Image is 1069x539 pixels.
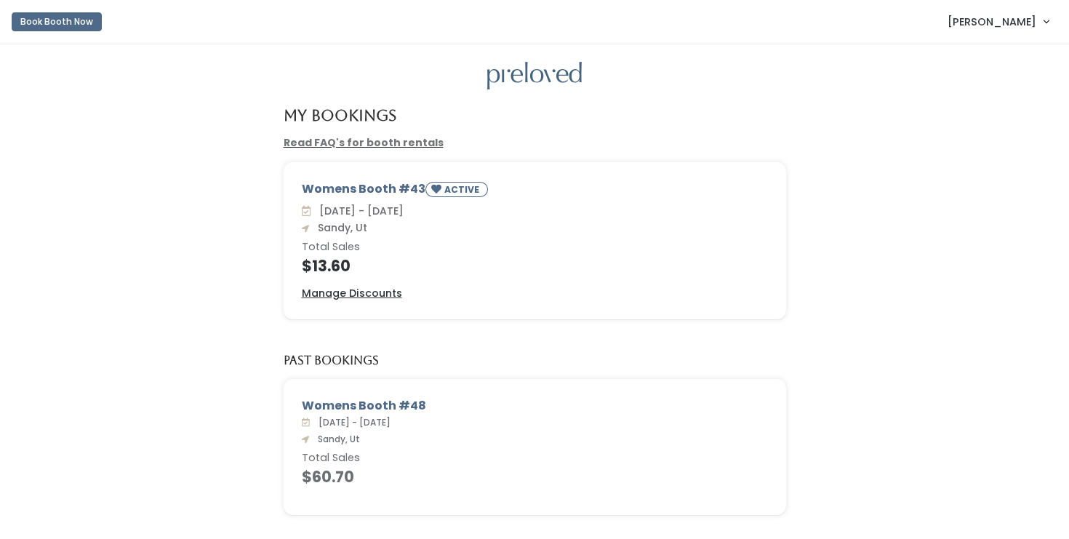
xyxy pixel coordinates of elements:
[302,286,402,300] u: Manage Discounts
[313,416,391,428] span: [DATE] - [DATE]
[302,468,768,485] h4: $60.70
[313,204,404,218] span: [DATE] - [DATE]
[302,286,402,301] a: Manage Discounts
[302,241,768,253] h6: Total Sales
[302,257,768,274] h4: $13.60
[302,180,768,203] div: Womens Booth #43
[948,14,1036,30] span: [PERSON_NAME]
[312,433,360,445] span: Sandy, Ut
[302,397,768,415] div: Womens Booth #48
[284,135,444,150] a: Read FAQ's for booth rentals
[284,354,379,367] h5: Past Bookings
[302,452,768,464] h6: Total Sales
[284,107,396,124] h4: My Bookings
[444,183,482,196] small: ACTIVE
[12,12,102,31] button: Book Booth Now
[933,6,1063,37] a: [PERSON_NAME]
[12,6,102,38] a: Book Booth Now
[487,62,582,90] img: preloved logo
[312,220,367,235] span: Sandy, Ut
